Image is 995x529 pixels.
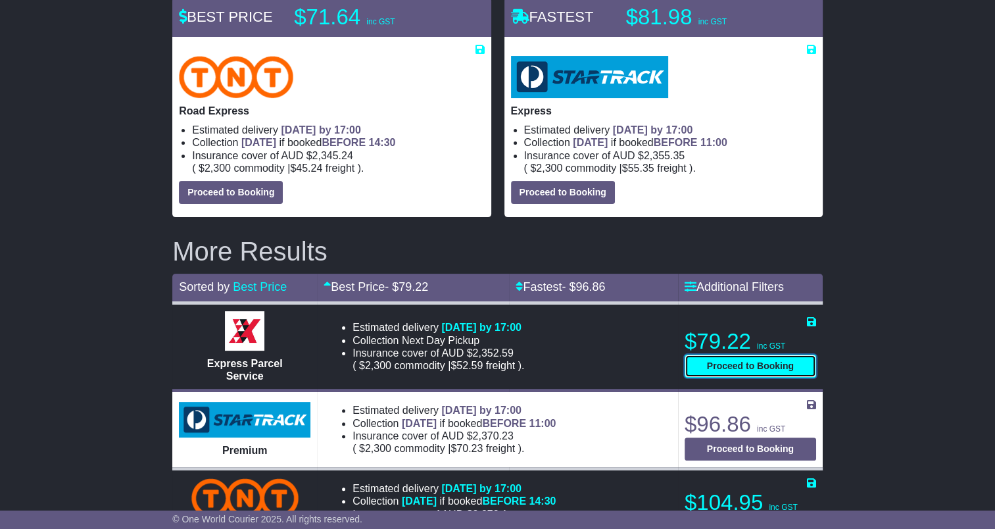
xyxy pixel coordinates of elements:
span: 11:00 [700,137,727,148]
p: $96.86 [685,411,816,438]
p: $104.95 [685,490,816,516]
span: Next Day Pickup [402,335,479,346]
span: 52.59 [456,360,483,371]
span: inc GST [366,17,395,26]
span: [DATE] by 17:00 [441,483,522,494]
span: 11:00 [529,418,556,429]
span: 2,300 [205,163,231,174]
span: [DATE] [402,495,437,507]
span: BEFORE [482,495,526,507]
span: 79.22 [399,280,428,293]
span: if booked [241,137,395,148]
img: StarTrack: Express [511,56,668,98]
li: Collection [524,136,816,149]
span: BEST PRICE [179,9,272,25]
span: Commodity [394,360,445,371]
a: Best Price- $79.22 [324,280,428,293]
span: 55.35 [628,163,654,174]
span: if booked [573,137,727,148]
span: inc GST [698,17,727,26]
span: Commodity [233,163,284,174]
span: BEFORE [322,137,366,148]
h2: More Results [172,237,823,266]
span: Commodity [566,163,616,174]
span: FASTEST [511,9,594,25]
span: 14:30 [368,137,395,148]
span: ( ). [352,359,524,372]
span: Sorted by [179,280,230,293]
span: Freight [657,163,686,174]
span: 96.86 [575,280,605,293]
button: Proceed to Booking [179,181,283,204]
span: ( ). [192,162,364,174]
span: if booked [402,418,556,429]
span: | [619,163,622,174]
span: Freight [486,443,515,454]
span: [DATE] [573,137,608,148]
span: $ $ [356,360,518,371]
a: Best Price [233,280,287,293]
img: TNT Domestic: Road Express [179,56,293,98]
span: 2,370.23 [472,430,513,441]
li: Collection [352,334,669,347]
span: inc GST [757,341,785,351]
span: - $ [562,280,605,293]
span: 45.24 [296,163,322,174]
span: [DATE] by 17:00 [613,124,693,136]
li: Collection [352,495,669,507]
li: Collection [192,136,484,149]
span: Insurance cover of AUD $ [352,347,514,359]
span: [DATE] by 17:00 [441,405,522,416]
p: $79.22 [685,328,816,355]
span: inc GST [757,424,785,434]
span: 2,300 [365,360,391,371]
img: TNT Domestic: Overnight Express [191,478,299,518]
span: 2,300 [365,443,391,454]
p: $81.98 [626,4,790,30]
button: Proceed to Booking [685,438,816,461]
span: Insurance cover of AUD $ [352,508,508,520]
span: - $ [385,280,428,293]
span: | [287,163,290,174]
span: Freight [486,360,515,371]
span: Commodity [394,443,445,454]
span: 2,352.59 [472,347,513,359]
img: StarTrack: Premium [179,402,310,438]
span: $ $ [527,163,689,174]
span: [DATE] [402,418,437,429]
p: Road Express [179,105,484,117]
a: Additional Filters [685,280,784,293]
span: | [448,443,450,454]
img: Border Express: Express Parcel Service [225,311,264,351]
span: $ $ [356,443,518,454]
span: [DATE] by 17:00 [281,124,361,136]
button: Proceed to Booking [685,355,816,378]
p: $71.64 [294,4,458,30]
li: Collection [352,417,669,430]
span: Freight [326,163,354,174]
span: inc GST [769,503,797,512]
button: Proceed to Booking [511,181,615,204]
span: [DATE] by 17:00 [441,322,522,333]
span: | [448,360,450,371]
span: Insurance cover of AUD $ [352,430,514,442]
span: ( ). [524,162,696,174]
span: if booked [402,495,556,507]
span: Insurance cover of AUD $ [192,149,353,162]
a: Fastest- $96.86 [516,280,605,293]
span: BEFORE [482,418,526,429]
span: BEFORE [654,137,698,148]
span: 2,355.35 [644,150,685,161]
span: 2,345.24 [312,150,352,161]
li: Estimated delivery [352,482,669,495]
li: Estimated delivery [524,124,816,136]
span: Insurance cover of AUD $ [524,149,685,162]
li: Estimated delivery [192,124,484,136]
li: Estimated delivery [352,404,669,416]
span: Express Parcel Service [207,358,283,382]
span: 14:30 [529,495,556,507]
p: Express [511,105,816,117]
span: © One World Courier 2025. All rights reserved. [172,514,362,524]
span: 2,300 [536,163,562,174]
span: ( ). [352,442,524,455]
